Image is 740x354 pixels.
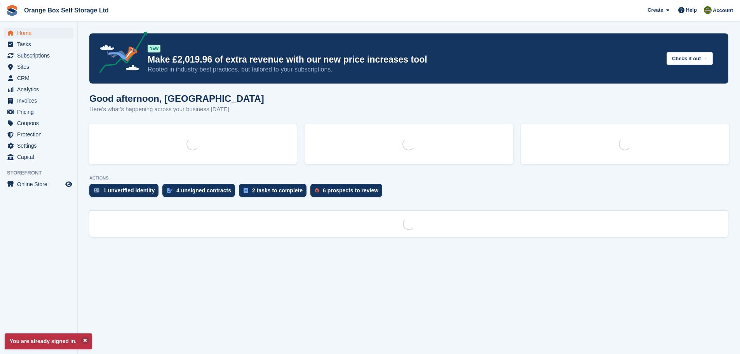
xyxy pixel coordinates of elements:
span: CRM [17,73,64,84]
img: contract_signature_icon-13c848040528278c33f63329250d36e43548de30e8caae1d1a13099fd9432cc5.svg [167,188,172,193]
img: prospect-51fa495bee0391a8d652442698ab0144808aea92771e9ea1ae160a38d050c398.svg [315,188,319,193]
a: 6 prospects to review [310,184,386,201]
img: task-75834270c22a3079a89374b754ae025e5fb1db73e45f91037f5363f120a921f8.svg [244,188,248,193]
span: Help [686,6,697,14]
a: menu [4,152,73,162]
a: menu [4,106,73,117]
h1: Good afternoon, [GEOGRAPHIC_DATA] [89,93,264,104]
a: 1 unverified identity [89,184,162,201]
a: Preview store [64,180,73,189]
a: Orange Box Self Storage Ltd [21,4,112,17]
span: Storefront [7,169,77,177]
p: Make £2,019.96 of extra revenue with our new price increases tool [148,54,660,65]
button: Check it out → [667,52,713,65]
span: Home [17,28,64,38]
div: NEW [148,45,160,52]
a: menu [4,39,73,50]
a: menu [4,28,73,38]
a: 2 tasks to complete [239,184,310,201]
a: menu [4,95,73,106]
img: Pippa White [704,6,712,14]
a: menu [4,129,73,140]
span: Settings [17,140,64,151]
div: 6 prospects to review [323,187,378,194]
img: price-adjustments-announcement-icon-8257ccfd72463d97f412b2fc003d46551f7dbcb40ab6d574587a9cd5c0d94... [93,31,147,76]
a: menu [4,179,73,190]
img: stora-icon-8386f47178a22dfd0bd8f6a31ec36ba5ce8667c1dd55bd0f319d3a0aa187defe.svg [6,5,18,16]
p: ACTIONS [89,176,728,181]
a: menu [4,140,73,151]
a: menu [4,50,73,61]
a: menu [4,118,73,129]
span: Protection [17,129,64,140]
span: Sites [17,61,64,72]
div: 2 tasks to complete [252,187,303,194]
span: Create [648,6,663,14]
p: Here's what's happening across your business [DATE] [89,105,264,114]
a: menu [4,61,73,72]
img: verify_identity-adf6edd0f0f0b5bbfe63781bf79b02c33cf7c696d77639b501bdc392416b5a36.svg [94,188,99,193]
span: Pricing [17,106,64,117]
p: Rooted in industry best practices, but tailored to your subscriptions. [148,65,660,74]
p: You are already signed in. [5,333,92,349]
div: 4 unsigned contracts [176,187,231,194]
span: Coupons [17,118,64,129]
span: Online Store [17,179,64,190]
span: Invoices [17,95,64,106]
a: menu [4,84,73,95]
span: Account [713,7,733,14]
span: Analytics [17,84,64,95]
span: Capital [17,152,64,162]
span: Subscriptions [17,50,64,61]
a: menu [4,73,73,84]
span: Tasks [17,39,64,50]
a: 4 unsigned contracts [162,184,239,201]
div: 1 unverified identity [103,187,155,194]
